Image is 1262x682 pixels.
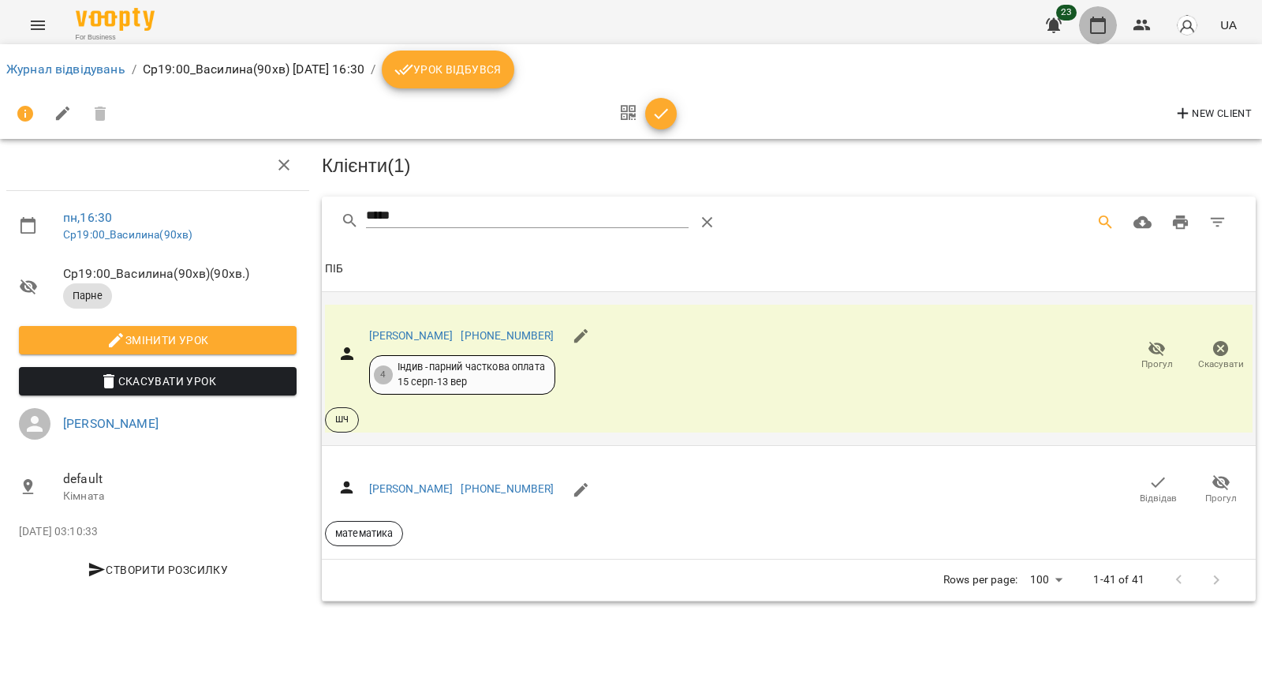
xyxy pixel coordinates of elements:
span: Прогул [1141,358,1173,371]
a: [PERSON_NAME] [63,416,159,431]
button: Відвідав [1126,467,1189,511]
a: Ср19:00_Василина(90хв) [63,228,192,241]
span: Створити розсилку [25,560,290,579]
span: For Business [76,32,155,43]
li: / [132,60,136,79]
span: New Client [1174,104,1252,123]
button: Фільтр [1199,204,1237,242]
span: Відвідав [1140,492,1177,505]
button: UA [1214,10,1243,39]
p: Кімната [63,489,297,504]
div: Table Toolbar [322,197,1256,247]
span: ПІБ [325,260,1253,279]
div: 4 [374,365,393,384]
button: Створити розсилку [19,556,297,584]
p: Rows per page: [943,572,1017,588]
img: avatar_s.png [1176,14,1198,36]
button: Урок відбувся [382,51,514,88]
nav: breadcrumb [6,51,1256,88]
button: Завантажити CSV [1124,204,1162,242]
button: Menu [19,6,57,44]
span: Урок відбувся [394,60,502,79]
p: [DATE] 03:10:33 [19,524,297,540]
img: Voopty Logo [76,8,155,31]
p: Ср19:00_Василина(90хв) [DATE] 16:30 [143,60,364,79]
span: Скасувати Урок [32,372,284,391]
button: New Client [1170,101,1256,126]
span: Ср19:00_Василина(90хв) ( 90 хв. ) [63,264,297,283]
p: 1-41 of 41 [1093,572,1144,588]
span: Парне [63,289,112,303]
button: Друк [1162,204,1200,242]
span: Скасувати [1198,358,1244,371]
button: Скасувати Урок [19,367,297,395]
a: Журнал відвідувань [6,62,125,77]
a: [PERSON_NAME] [369,329,454,342]
span: шч [326,412,358,426]
input: Search [366,204,689,229]
button: Змінити урок [19,326,297,354]
div: Індив -парний часткова оплата 15 серп - 13 вер [398,360,545,389]
div: Sort [325,260,343,279]
span: Змінити урок [32,331,284,350]
h3: Клієнти ( 1 ) [322,156,1256,176]
div: ПІБ [325,260,343,279]
span: UA [1220,17,1237,33]
a: пн , 16:30 [63,210,112,225]
div: 100 [1024,568,1068,591]
span: default [63,470,297,489]
span: Прогул [1205,492,1237,505]
button: Прогул [1125,334,1189,378]
li: / [371,60,375,79]
span: 23 [1056,5,1077,21]
button: Search [1087,204,1125,242]
span: математика [326,526,402,541]
button: Прогул [1189,467,1253,511]
a: [PHONE_NUMBER] [461,482,554,495]
a: [PERSON_NAME] [369,482,454,495]
a: [PHONE_NUMBER] [461,329,554,342]
button: Скасувати [1189,334,1253,378]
